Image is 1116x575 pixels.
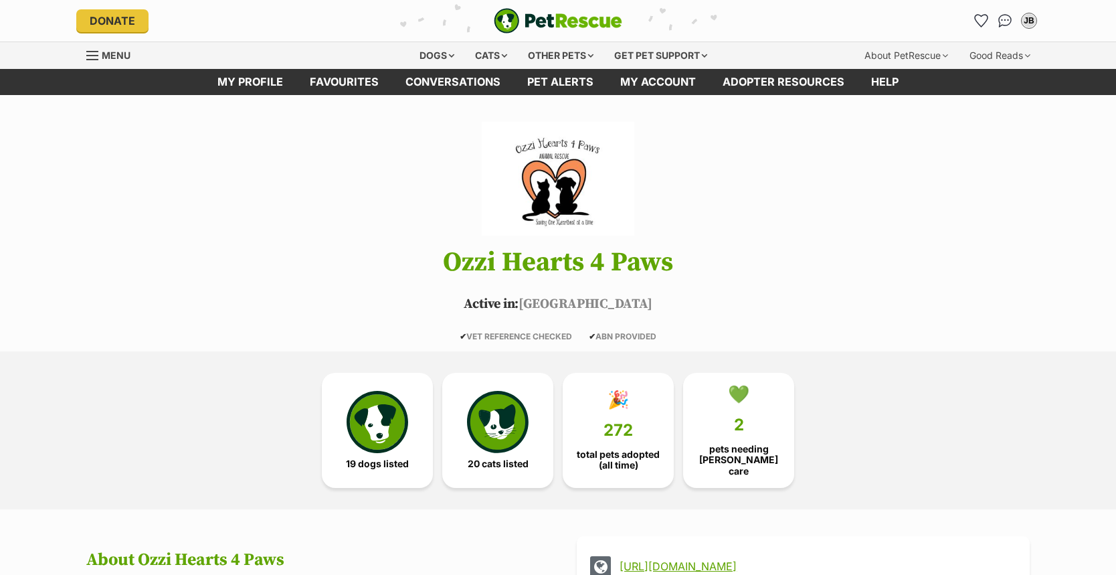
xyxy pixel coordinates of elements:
[442,373,553,488] a: 20 cats listed
[460,331,466,341] icon: ✔
[858,69,912,95] a: Help
[322,373,433,488] a: 19 dogs listed
[392,69,514,95] a: conversations
[709,69,858,95] a: Adopter resources
[970,10,992,31] a: Favourites
[998,14,1012,27] img: chat-41dd97257d64d25036548639549fe6c8038ab92f7586957e7f3b1b290dea8141.svg
[466,42,517,69] div: Cats
[589,331,595,341] icon: ✔
[1022,14,1036,27] div: JB
[734,416,744,434] span: 2
[855,42,957,69] div: About PetRescue
[66,248,1050,277] h1: Ozzi Hearts 4 Paws
[410,42,464,69] div: Dogs
[66,295,1050,315] p: [GEOGRAPHIC_DATA]
[296,69,392,95] a: Favourites
[460,331,572,341] span: VET REFERENCE CHECKED
[608,390,629,410] div: 🎉
[467,391,529,453] img: cat-icon-068c71abf8fe30c970a85cd354bc8e23425d12f6e8612795f06af48be43a487a.svg
[605,42,717,69] div: Get pet support
[970,10,1040,31] ul: Account quick links
[683,373,794,488] a: 💚 2 pets needing [PERSON_NAME] care
[464,296,519,313] span: Active in:
[994,10,1016,31] a: Conversations
[86,42,140,66] a: Menu
[482,122,634,236] img: Ozzi Hearts 4 Paws
[494,8,622,33] a: PetRescue
[694,444,783,476] span: pets needing [PERSON_NAME] care
[494,8,622,33] img: logo-e224e6f780fb5917bec1dbf3a21bbac754714ae5b6737aabdf751b685950b380.svg
[563,373,674,488] a: 🎉 272 total pets adopted (all time)
[1018,10,1040,31] button: My account
[86,550,539,570] h2: About Ozzi Hearts 4 Paws
[960,42,1040,69] div: Good Reads
[620,560,1011,572] a: [URL][DOMAIN_NAME]
[204,69,296,95] a: My profile
[589,331,656,341] span: ABN PROVIDED
[347,391,408,453] img: petrescue-icon-eee76f85a60ef55c4a1927667547b313a7c0e82042636edf73dce9c88f694885.svg
[728,384,749,404] div: 💚
[574,449,662,471] span: total pets adopted (all time)
[607,69,709,95] a: My account
[76,9,149,32] a: Donate
[468,459,529,469] span: 20 cats listed
[519,42,603,69] div: Other pets
[102,50,130,61] span: Menu
[514,69,607,95] a: Pet alerts
[603,421,633,440] span: 272
[346,459,409,469] span: 19 dogs listed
